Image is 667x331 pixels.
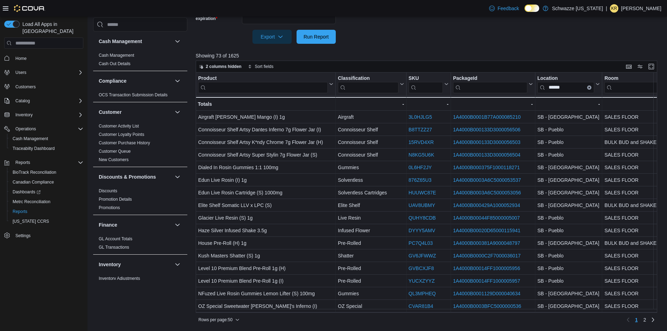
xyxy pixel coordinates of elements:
[625,62,633,71] button: Keyboard shortcuts
[409,114,432,120] a: 3L0HJLG5
[409,75,449,93] button: SKU
[99,173,172,180] button: Discounts & Promotions
[537,138,600,146] div: SB - Pueblo
[524,5,539,12] input: Dark Mode
[198,75,328,82] div: Product
[13,170,56,175] span: BioTrack Reconciliation
[643,316,646,323] span: 2
[99,197,132,202] a: Promotion Details
[99,188,117,194] span: Discounts
[10,217,52,226] a: [US_STATE] CCRS
[537,75,600,93] button: LocationClear input
[13,146,55,151] span: Traceabilty Dashboard
[198,201,333,209] div: Elite Shelf Somatic LLV x LPC (S)
[409,75,443,82] div: SKU
[7,177,86,187] button: Canadian Compliance
[453,177,521,183] a: 1A4000B0003A6C5000053537
[198,289,333,298] div: NFuzed Live Rosin Gummies Lemon Lifter (S) 100mg
[198,163,333,172] div: Dialed In Rosin Gummies 1:1 100mg
[13,82,83,91] span: Customers
[409,165,432,170] a: 0L6HF2JY
[409,152,434,158] a: N8KG5U6K
[537,100,600,108] div: -
[198,214,333,222] div: Glacier Live Resin (S) 1g
[173,108,182,116] button: Customer
[640,314,649,325] a: Page 2 of 2
[7,197,86,207] button: Metrc Reconciliation
[13,111,35,119] button: Inventory
[198,188,333,197] div: Edun Live Rosin Cartridge (S) 1000mg
[198,125,333,134] div: Connoisseur Shelf Artsy Dantes Inferno 7g Flower Jar (I)
[196,316,242,324] button: Rows per page:50
[15,126,36,132] span: Operations
[1,96,86,106] button: Catalog
[99,173,156,180] h3: Discounts & Promotions
[10,217,83,226] span: Washington CCRS
[99,245,129,250] a: GL Transactions
[635,316,638,323] span: 1
[13,83,39,91] a: Customers
[7,207,86,216] button: Reports
[10,188,83,196] span: Dashboards
[453,114,521,120] a: 1A4000B0001B77A000085210
[338,176,404,184] div: Solventless
[1,230,86,241] button: Settings
[15,112,33,118] span: Inventory
[99,109,121,116] h3: Customer
[99,236,132,242] span: GL Account Totals
[13,158,83,167] span: Reports
[10,168,83,177] span: BioTrack Reconciliation
[206,64,242,69] span: 2 columns hidden
[453,190,521,195] a: 1A4000B0003A6C5000053056
[338,151,404,159] div: Connoisseur Shelf
[10,135,83,143] span: Cash Management
[537,113,600,121] div: SB - [GEOGRAPHIC_DATA]
[15,98,30,104] span: Catalog
[10,178,57,186] a: Canadian Compliance
[99,123,139,129] span: Customer Activity List
[338,214,404,222] div: Live Resin
[409,215,436,221] a: QUHY8CDB
[453,152,520,158] a: 1A4000B000133D3000056504
[14,5,45,12] img: Cova
[99,124,139,129] a: Customer Activity List
[453,253,521,258] a: 1A4000B0000C2F7000036017
[338,289,404,298] div: Gummies
[498,5,519,12] span: Feedback
[93,235,187,254] div: Finance
[606,4,607,13] p: |
[409,190,436,195] a: HUUWC87E
[99,77,126,84] h3: Compliance
[99,276,140,281] span: Inventory Adjustments
[99,188,117,193] a: Discounts
[453,139,520,145] a: 1A4000B000133D3000056503
[453,75,527,82] div: PackageId
[173,77,182,85] button: Compliance
[338,239,404,247] div: Pre-Rolled
[198,75,328,93] div: Product
[99,38,142,45] h3: Cash Management
[304,33,329,40] span: Run Report
[409,202,435,208] a: UAV8UBMY
[486,1,522,15] a: Feedback
[93,122,187,167] div: Customer
[409,253,436,258] a: GV6JFWWZ
[611,4,617,13] span: KR
[453,303,521,309] a: 1A4000B0003BFC5000000536
[453,75,527,93] div: Package URL
[338,75,398,93] div: Classification
[93,51,187,71] div: Cash Management
[453,100,533,108] div: -
[99,140,150,146] span: Customer Purchase History
[99,261,172,268] button: Inventory
[537,226,600,235] div: SB - Pueblo
[257,30,287,44] span: Export
[99,92,168,98] span: OCS Transaction Submission Details
[537,251,600,260] div: SB - Pueblo
[13,179,54,185] span: Canadian Compliance
[173,221,182,229] button: Finance
[624,316,632,324] button: Previous page
[7,187,86,197] a: Dashboards
[453,215,520,221] a: 1A4000B00044F85000005007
